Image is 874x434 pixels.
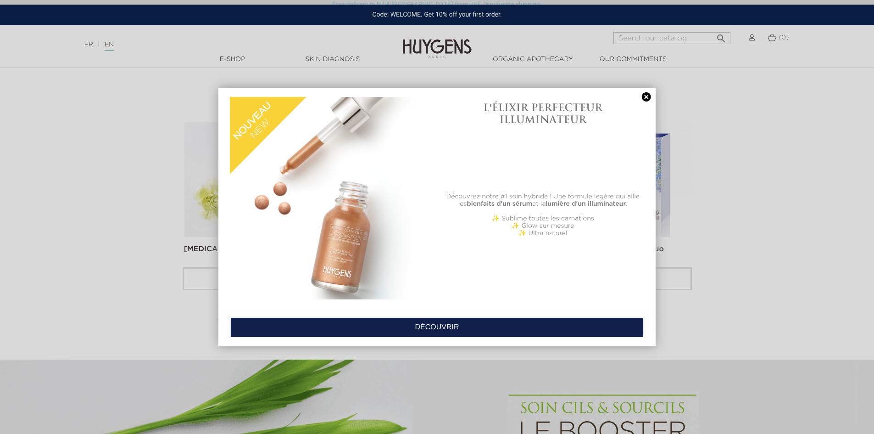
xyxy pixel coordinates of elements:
[467,201,532,207] b: bienfaits d'un sérum
[442,230,644,237] p: ✨ Ultra naturel
[442,101,644,126] h1: L'ÉLIXIR PERFECTEUR ILLUMINATEUR
[546,201,626,207] b: lumière d'un illuminateur
[230,317,644,338] a: DÉCOUVRIR
[442,222,644,230] p: ✨ Glow sur mesure
[442,215,644,222] p: ✨ Sublime toutes les carnations
[442,193,644,208] p: Découvrez notre #1 soin hybride ! Une formule légère qui allie les et la .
